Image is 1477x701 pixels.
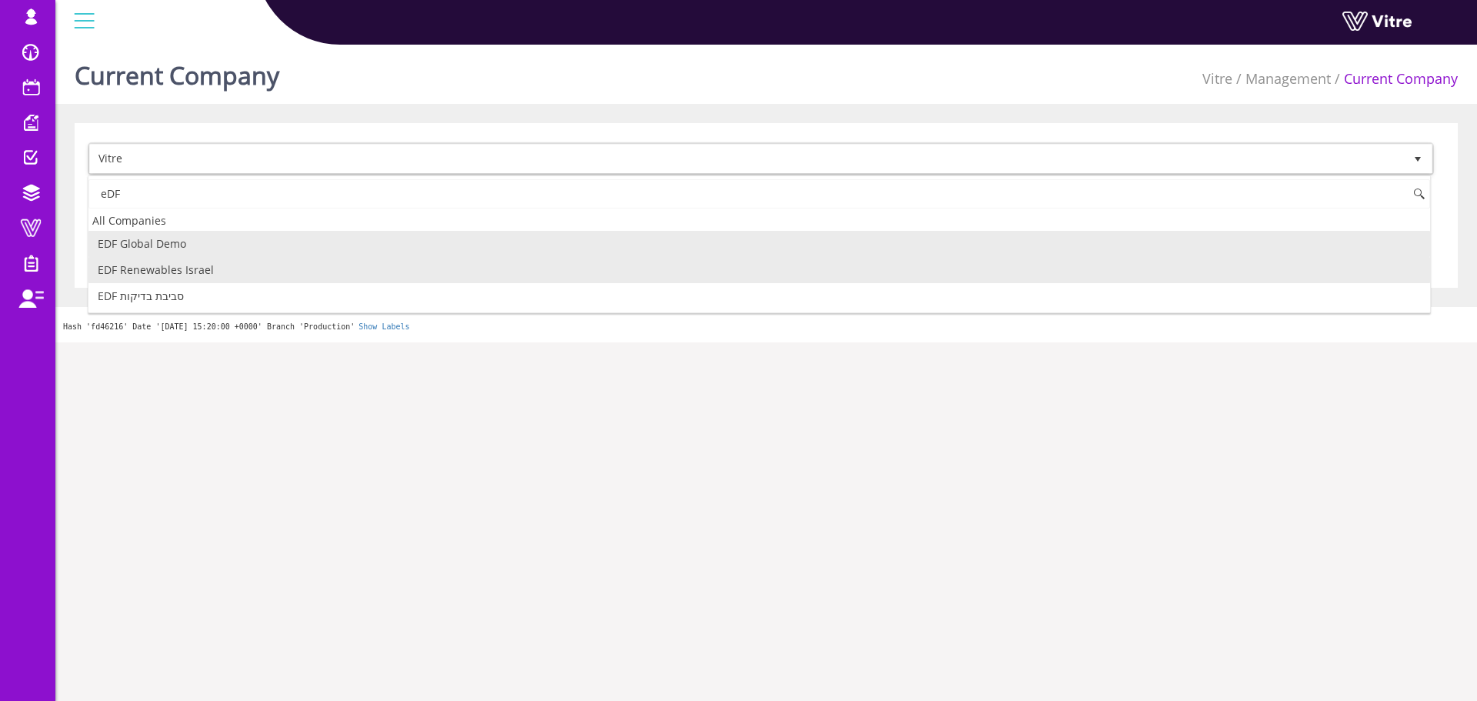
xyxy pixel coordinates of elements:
li: EDF Global Demo [88,231,1430,257]
h1: Current Company [75,38,279,104]
a: Show Labels [358,322,409,331]
span: Vitre [90,145,1404,172]
li: EDF Renewables Israel [88,257,1430,283]
li: EDF סביבת בדיקות [88,283,1430,309]
li: Current Company [1331,69,1458,89]
a: Vitre [1202,69,1232,88]
li: Management [1232,69,1331,89]
span: Hash 'fd46216' Date '[DATE] 15:20:00 +0000' Branch 'Production' [63,322,355,331]
span: select [1404,145,1432,173]
div: All Companies [88,210,1430,231]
